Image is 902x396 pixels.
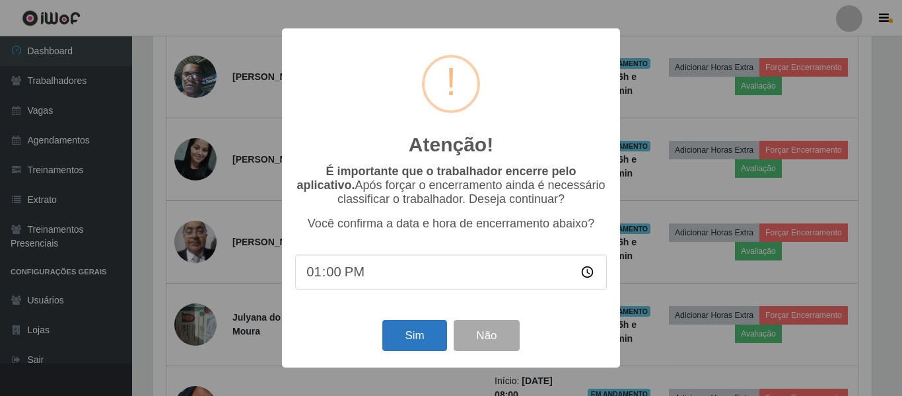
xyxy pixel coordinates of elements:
p: Você confirma a data e hora de encerramento abaixo? [295,217,607,231]
button: Não [454,320,519,351]
h2: Atenção! [409,133,493,157]
b: É importante que o trabalhador encerre pelo aplicativo. [296,165,576,192]
button: Sim [382,320,446,351]
p: Após forçar o encerramento ainda é necessário classificar o trabalhador. Deseja continuar? [295,165,607,206]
